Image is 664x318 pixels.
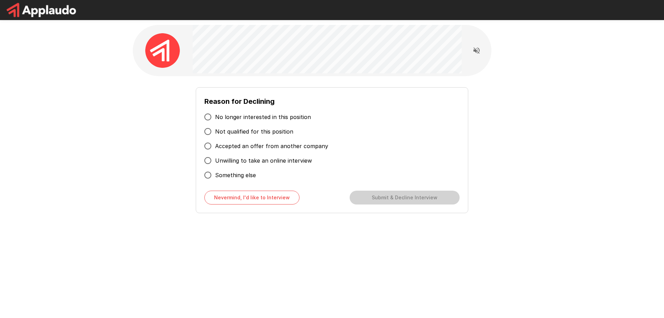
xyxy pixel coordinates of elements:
[215,156,312,165] span: Unwilling to take an online interview
[215,113,311,121] span: No longer interested in this position
[204,97,275,106] b: Reason for Declining
[215,171,256,179] span: Something else
[470,44,483,57] button: Read questions aloud
[204,191,299,205] button: Nevermind, I'd like to Interview
[215,142,328,150] span: Accepted an offer from another company
[145,33,180,68] img: applaudo_avatar.png
[215,127,293,136] span: Not qualified for this position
